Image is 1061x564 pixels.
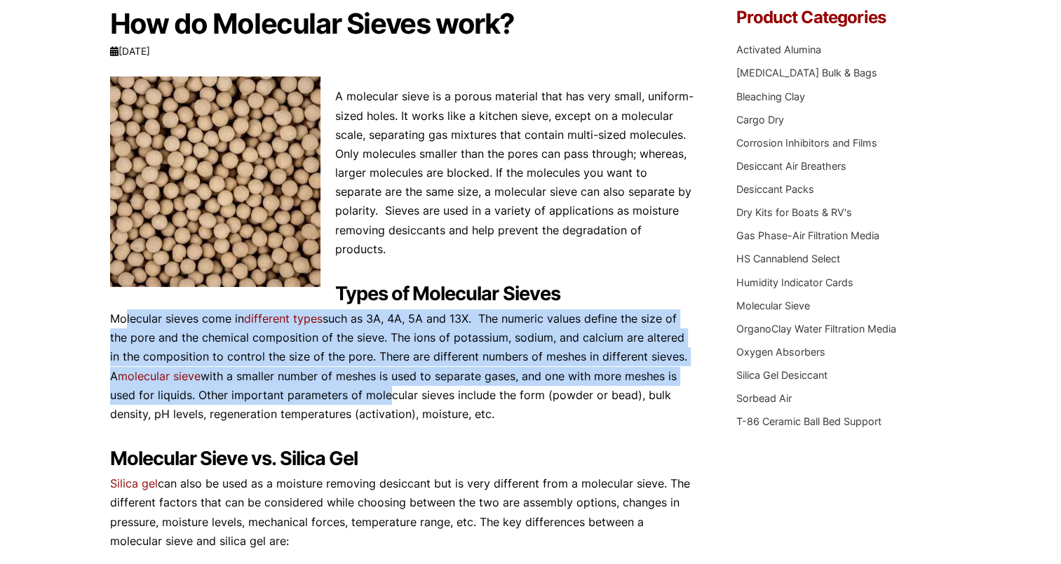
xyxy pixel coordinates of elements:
a: Desiccant Air Breathers [736,160,846,172]
time: [DATE] [110,46,150,57]
a: molecular sieve [118,369,201,383]
a: Corrosion Inhibitors and Films [736,137,877,149]
a: different types [244,311,323,325]
a: Molecular Sieve [736,300,810,311]
a: [MEDICAL_DATA] Bulk & Bags [736,67,877,79]
p: can also be used as a moisture removing desiccant but is very different from a molecular sieve. T... [110,474,695,551]
p: Molecular sieves come in such as 3A, 4A, 5A and 13X. The numeric values define the size of the po... [110,309,695,424]
a: Cargo Dry [736,114,784,126]
h2: Types of Molecular Sieves [110,283,695,306]
a: Activated Alumina [736,43,821,55]
h2: Molecular Sieve vs. Silica Gel [110,448,695,471]
a: Bleaching Clay [736,90,805,102]
a: OrganoClay Water Filtration Media [736,323,896,335]
a: T-86 Ceramic Ball Bed Support [736,415,881,427]
a: Silica Gel Desiccant [736,369,827,381]
h4: Product Categories [736,9,951,26]
a: Gas Phase-Air Filtration Media [736,229,879,241]
a: Dry Kits for Boats & RV's [736,206,852,218]
h1: How do Molecular Sieves work? [110,9,695,39]
a: Sorbead Air [736,392,792,404]
p: A molecular sieve is a porous material that has very small, uniform-sized holes. It works like a ... [110,87,695,259]
a: HS Cannablend Select [736,253,840,264]
a: Oxygen Absorbers [736,346,825,358]
a: Desiccant Packs [736,183,814,195]
img: Molecular Sieve [110,76,320,287]
a: Silica gel [110,476,158,490]
a: Humidity Indicator Cards [736,276,853,288]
